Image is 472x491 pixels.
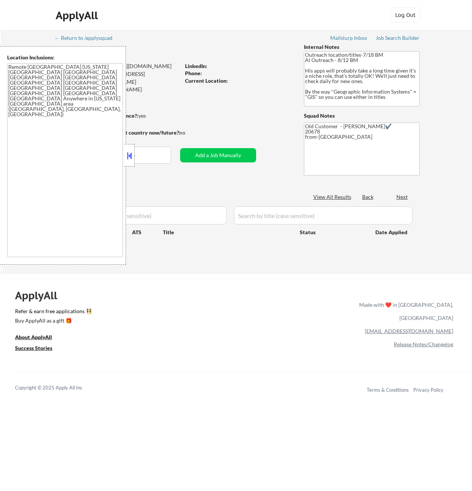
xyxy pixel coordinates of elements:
strong: LinkedIn: [185,63,207,69]
div: Date Applied [375,229,408,236]
div: ApplyAll [56,9,100,22]
div: Back [362,193,374,201]
u: Success Stories [15,345,52,351]
div: Status [300,225,364,239]
div: Made with ❤️ in [GEOGRAPHIC_DATA], [GEOGRAPHIC_DATA] [356,298,453,324]
div: Job Search Builder [376,35,420,41]
input: Search by title (case sensitive) [234,206,413,224]
strong: Phone: [185,70,202,76]
button: Log Out [390,8,420,23]
a: Job Search Builder [376,35,420,42]
a: Success Stories [15,344,62,353]
strong: Current Location: [185,77,228,84]
div: Title [163,229,293,236]
div: ATS [132,229,163,236]
a: Refer & earn free applications 👯‍♀️ [15,309,202,317]
div: Squad Notes [304,112,420,120]
div: Buy ApplyAll as a gift 🎁 [15,318,90,323]
a: About ApplyAll [15,333,62,342]
a: [EMAIL_ADDRESS][DOMAIN_NAME] [365,328,453,334]
a: ← Return to /applysquad [55,35,120,42]
div: View All Results [313,193,354,201]
div: ApplyAll [15,289,66,302]
button: Add a Job Manually [180,148,256,162]
div: Mailslurp Inbox [330,35,368,41]
u: About ApplyAll [15,334,52,340]
a: Buy ApplyAll as a gift 🎁 [15,317,90,326]
input: Search by company (case sensitive) [58,206,227,224]
div: Location Inclusions: [7,54,123,61]
a: Mailslurp Inbox [330,35,368,42]
a: Terms & Conditions [367,387,409,393]
div: no [179,129,201,136]
div: ← Return to /applysquad [55,35,120,41]
a: Privacy Policy [413,387,443,393]
div: Internal Notes [304,43,420,51]
a: Release Notes/Changelog [394,341,453,347]
div: Copyright © 2025 Apply All Inc [15,384,102,392]
div: Next [396,193,408,201]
